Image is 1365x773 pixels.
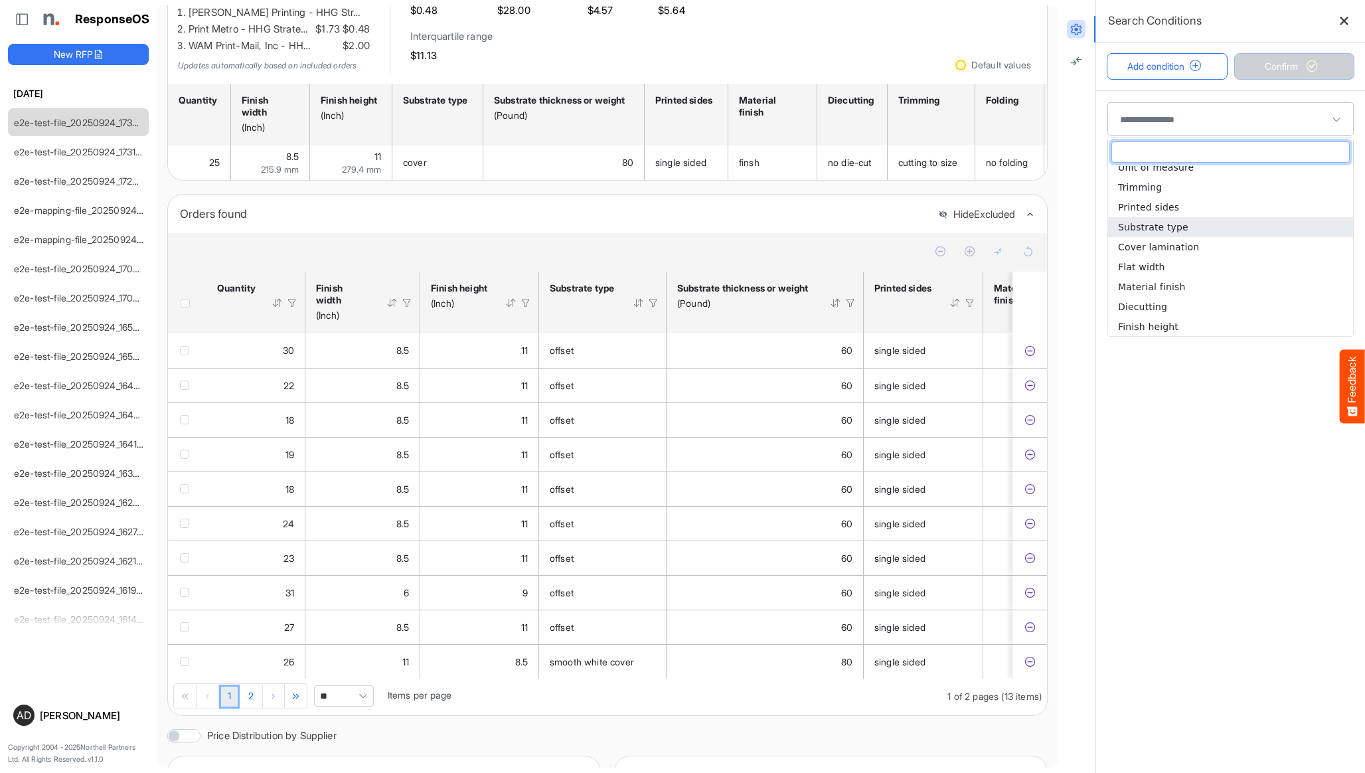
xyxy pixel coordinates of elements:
td: 11 is template cell Column Header httpsnorthellcomontologiesmapping-rulesmeasurementhasfinishsize... [420,402,539,437]
td: 11 is template cell Column Header httpsnorthellcomontologiesmapping-rulesmeasurementhasfinishsize... [420,368,539,402]
a: e2e-mapping-file_20250924_172435 [14,234,170,245]
div: Quantity [217,282,254,294]
td: 11 is template cell Column Header httpsnorthellcomontologiesmapping-rulesmeasurementhasfinishsize... [420,472,539,506]
div: Printed sides [655,94,713,106]
td: 30 is template cell Column Header httpsnorthellcomontologiesmapping-rulesorderhasquantity [206,333,305,368]
a: e2e-test-file_20250924_170558 [14,263,149,274]
td: 60740c1f-6be3-494c-9ae5-5cc85cfb5ade is template cell Column Header [1012,437,1050,472]
td: 27 is template cell Column Header httpsnorthellcomontologiesmapping-rulesorderhasquantity [206,610,305,644]
h6: [DATE] [8,86,149,101]
td: checkbox [168,368,206,402]
td: b8d296cc-8a7b-4f19-85b8-b15269b1f3e5 is template cell Column Header [1012,575,1050,610]
td: is template cell Column Header httpsnorthellcomontologiesmapping-rulesmanufacturinghassubstratefi... [983,610,1109,644]
td: 8.5 is template cell Column Header httpsnorthellcomontologiesmapping-rulesmeasurementhasfinishsiz... [305,610,420,644]
td: 11 is template cell Column Header httpsnorthellcomontologiesmapping-rulesmeasurementhasfinishsize... [420,610,539,644]
div: Finish width [316,282,369,306]
td: 578e6e2c-72e4-4ee0-a263-79f7f88fa8c4 is template cell Column Header [1012,402,1050,437]
td: offset is template cell Column Header httpsnorthellcomontologiesmapping-rulesmaterialhassubstrate... [539,506,667,541]
li: WAM Print-Mail, Inc - HH… [189,38,370,54]
a: e2e-test-file_20250924_162142 [14,555,148,566]
button: Exclude [1023,552,1036,565]
div: (Inch) [321,110,377,122]
span: 30 [283,345,294,356]
span: 11 [521,553,528,564]
div: (Pound) [677,298,813,309]
span: 11 [521,449,528,460]
td: e398c8c4-73a1-49a4-8dc4-5e3d4e27171d is template cell Column Header [1012,333,1050,368]
td: 60 is template cell Column Header httpsnorthellcomontologiesmapping-rulesmaterialhasmaterialthick... [667,610,864,644]
td: 902b87d9-b6e1-44de-9f81-52d1b25ae59b is template cell Column Header [1012,541,1050,575]
td: checkbox [168,541,206,575]
li: Print Metro - HHG Strate… [189,21,370,38]
span: 11 [521,380,528,391]
td: is template cell Column Header httpsnorthellcomontologiesmapping-rulesmanufacturinghassubstratefi... [983,368,1109,402]
td: 8.5 is template cell Column Header httpsnorthellcomontologiesmapping-rulesmeasurementhasfinishsiz... [420,644,539,679]
span: single sided [874,380,925,391]
a: e2e-test-file_20250924_162747 [14,526,148,537]
span: 60 [841,553,852,564]
span: offset [550,449,574,460]
span: 22 [283,380,294,391]
span: offset [550,587,574,598]
div: Substrate type [403,94,468,106]
h5: $4.57 [588,5,635,16]
span: 8.5 [515,656,528,667]
td: 8.5 is template cell Column Header httpsnorthellcomontologiesmapping-rulesmeasurementhasfinishsiz... [305,472,420,506]
button: Exclude [1023,344,1036,357]
span: offset [550,483,574,495]
button: Exclude [1023,517,1036,531]
div: Go to first page [174,684,197,708]
div: Diecutting [828,94,872,106]
span: offset [550,414,574,426]
span: cover [403,157,427,168]
td: checkbox [168,506,206,541]
td: f995857e-24d0-4743-9394-09b329ac956a is template cell Column Header [1012,610,1050,644]
div: Material finish [994,282,1058,306]
td: single sided is template cell Column Header httpsnorthellcomontologiesmapping-rulesmanufacturingh... [864,644,983,679]
td: 8.5 is template cell Column Header httpsnorthellcomontologiesmapping-rulesmeasurementhasfinishsiz... [231,145,310,180]
td: 25 is template cell Column Header httpsnorthellcomontologiesmapping-rulesorderhasquantity [168,145,231,180]
td: 60 is template cell Column Header httpsnorthellcomontologiesmapping-rulesmaterialhasmaterialthick... [667,506,864,541]
td: 18 is template cell Column Header httpsnorthellcomontologiesmapping-rulesorderhasquantity [206,402,305,437]
button: New RFP [8,44,149,65]
td: 74b25e9e-7198-4678-a4fa-ca1e4be75599 is template cell Column Header [1012,644,1050,679]
span: 23 [283,553,294,564]
button: Exclude [1023,448,1036,462]
span: 18 [285,414,294,426]
h6: Interquartile range [410,30,493,43]
div: (Inch) [431,298,488,309]
span: 8.5 [286,151,299,162]
span: single sided [874,414,925,426]
span: 25 [209,157,220,168]
span: offset [550,622,574,633]
a: Page 1 of 2 Pages [219,685,240,709]
span: single sided [874,587,925,598]
td: 1b5d08f9-4040-4079-af61-c4473c792e07 is template cell Column Header [1012,506,1050,541]
label: Price Distribution by Supplier [207,730,337,740]
td: finsh is template cell Column Header httpsnorthellcomontologiesmapping-rulesmanufacturinghassubst... [728,145,817,180]
a: e2e-test-file_20250924_161957 [14,584,147,596]
div: Orders found [180,205,928,223]
span: 8.5 [396,414,409,426]
span: single sided [874,622,925,633]
div: Filter Icon [286,297,298,309]
span: 9 [522,587,528,598]
span: $0.48 [340,21,370,38]
span: Flat width [1118,262,1165,272]
td: 11 is template cell Column Header httpsnorthellcomontologiesmapping-rulesmeasurementhasfinishsize... [305,644,420,679]
td: checkbox [168,610,206,644]
td: 19 is template cell Column Header httpsnorthellcomontologiesmapping-rulesorderhasquantity [206,437,305,472]
td: 6 is template cell Column Header httpsnorthellcomontologiesmapping-rulesmeasurementhasfinishsizew... [305,575,420,610]
span: 26 [283,656,294,667]
div: Substrate type [550,282,615,294]
td: 80 is template cell Column Header httpsnorthellcomontologiesmapping-rulesmaterialhasmaterialthick... [483,145,645,180]
td: 60 is template cell Column Header httpsnorthellcomontologiesmapping-rulesmaterialhasmaterialthick... [667,541,864,575]
td: single sided is template cell Column Header httpsnorthellcomontologiesmapping-rulesmanufacturingh... [864,333,983,368]
td: single sided is template cell Column Header httpsnorthellcomontologiesmapping-rulesmanufacturingh... [864,368,983,402]
span: 60 [841,449,852,460]
td: 8.5 is template cell Column Header httpsnorthellcomontologiesmapping-rulesmeasurementhasfinishsiz... [305,541,420,575]
a: e2e-test-file_20250924_173139 [14,146,147,157]
h5: $0.48 [410,5,474,16]
span: Cover lamination [1118,242,1199,252]
span: 11 [521,518,528,529]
